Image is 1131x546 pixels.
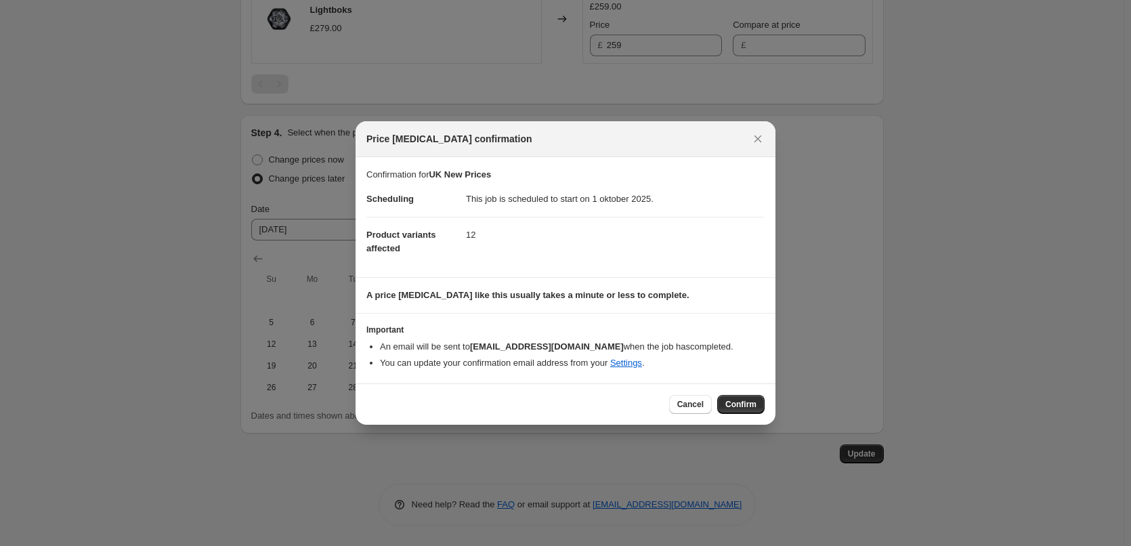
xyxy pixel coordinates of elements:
button: Close [748,129,767,148]
li: An email will be sent to when the job has completed . [380,340,765,354]
a: Settings [610,358,642,368]
b: A price [MEDICAL_DATA] like this usually takes a minute or less to complete. [366,290,689,300]
span: Price [MEDICAL_DATA] confirmation [366,132,532,146]
span: Cancel [677,399,704,410]
h3: Important [366,324,765,335]
dd: This job is scheduled to start on 1 oktober 2025. [466,182,765,217]
p: Confirmation for [366,168,765,182]
li: You can update your confirmation email address from your . [380,356,765,370]
button: Cancel [669,395,712,414]
span: Confirm [725,399,756,410]
dd: 12 [466,217,765,253]
span: Product variants affected [366,230,436,253]
span: Scheduling [366,194,414,204]
button: Confirm [717,395,765,414]
b: UK New Prices [429,169,491,180]
b: [EMAIL_ADDRESS][DOMAIN_NAME] [470,341,624,352]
